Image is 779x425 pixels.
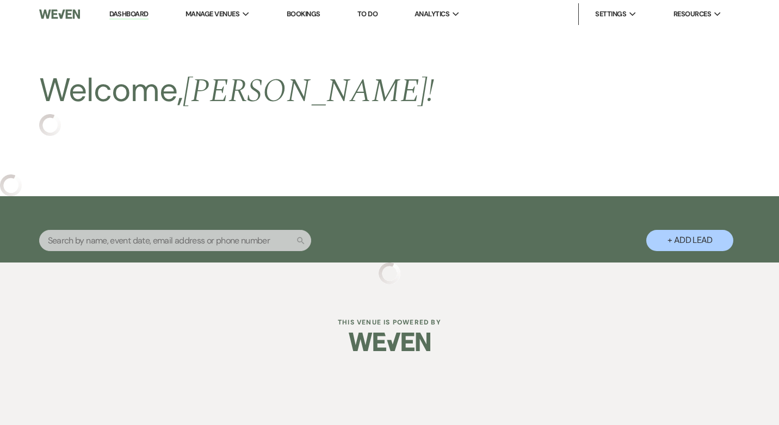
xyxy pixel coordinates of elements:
img: loading spinner [39,114,61,136]
a: Bookings [287,9,320,18]
span: Manage Venues [186,9,239,20]
a: To Do [357,9,378,18]
img: Weven Logo [39,3,80,26]
span: Analytics [415,9,449,20]
img: loading spinner [379,262,400,284]
img: Weven Logo [349,323,430,361]
span: Settings [595,9,626,20]
input: Search by name, event date, email address or phone number [39,230,311,251]
a: Dashboard [109,9,149,20]
h2: Welcome, [39,67,435,114]
span: Resources [673,9,711,20]
button: + Add Lead [646,230,733,251]
span: [PERSON_NAME] ! [183,66,434,116]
